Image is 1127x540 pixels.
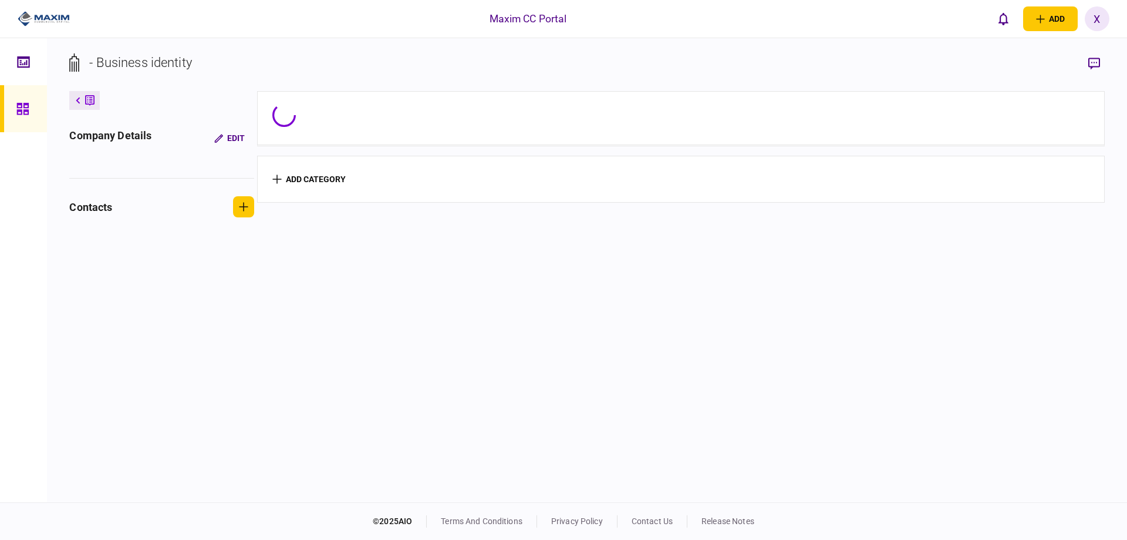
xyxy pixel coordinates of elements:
img: client company logo [18,10,70,28]
button: X [1085,6,1109,31]
button: add category [272,175,346,184]
div: - Business identity [89,53,192,72]
div: © 2025 AIO [373,515,427,528]
div: company details [69,128,151,149]
button: open notifications list [991,6,1016,31]
div: Maxim CC Portal [490,11,567,26]
div: contacts [69,199,112,215]
a: release notes [701,516,754,526]
a: privacy policy [551,516,603,526]
a: terms and conditions [441,516,522,526]
button: open adding identity options [1023,6,1078,31]
button: Edit [205,128,254,149]
a: contact us [632,516,673,526]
